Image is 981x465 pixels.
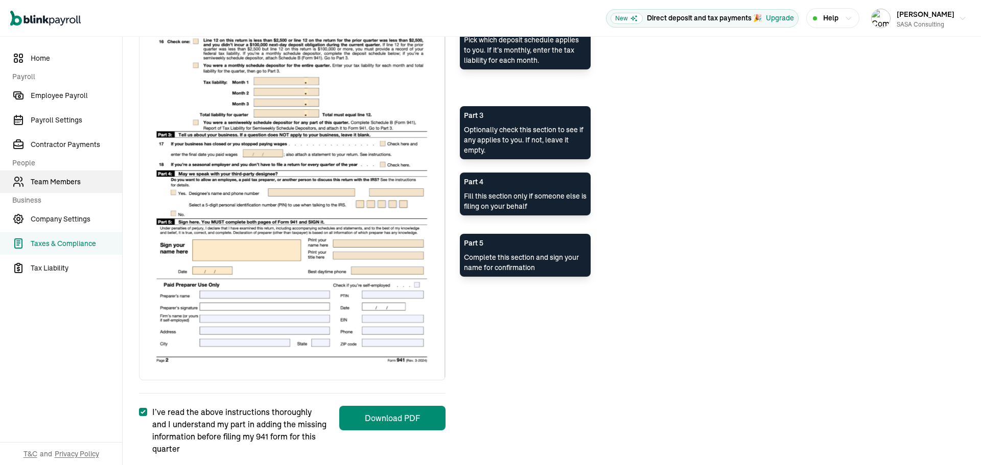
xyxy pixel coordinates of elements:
[611,13,643,24] span: New
[12,71,116,82] span: Payroll
[55,449,99,459] span: Privacy Policy
[31,214,122,225] span: Company Settings
[24,449,37,459] span: T&C
[766,13,794,23] button: Upgrade
[10,4,81,33] nav: Global
[897,20,954,29] div: SASA Consulting
[872,9,890,28] img: Company logo
[867,6,971,31] button: Company logo[PERSON_NAME]SASA Consulting
[647,13,762,23] p: Direct deposit and tax payments 🎉
[31,90,122,101] span: Employee Payroll
[31,115,122,126] span: Payroll Settings
[464,252,587,273] p: Complete this section and sign your name for confirmation
[464,35,587,65] p: Pick which deposit schedule applies to you. If it’s monthly, enter the tax liability for each month.
[339,406,446,430] button: Download PDF
[823,13,838,23] span: Help
[464,125,587,155] p: Optionally check this section to see if any applies to you. If not, leave it empty.
[464,191,587,211] p: Fill this section only if someone else is filing on your behalf
[31,139,122,150] span: Contractor Payments
[31,177,122,187] span: Team Members
[464,238,587,252] h4: Part 5
[139,406,327,455] label: I’ve read the above instructions thoroughly and I understand my part in adding the missing inform...
[31,53,122,64] span: Home
[31,263,122,274] span: Tax Liability
[31,238,122,249] span: Taxes & Compliance
[806,8,859,28] button: Help
[12,195,116,206] span: Business
[464,177,587,191] h4: Part 4
[897,10,954,19] span: [PERSON_NAME]
[930,416,981,465] iframe: Chat Widget
[139,408,147,416] input: I’ve read the above instructions thoroughly and I understand my part in adding the missing inform...
[464,110,587,125] h4: Part 3
[12,158,116,168] span: People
